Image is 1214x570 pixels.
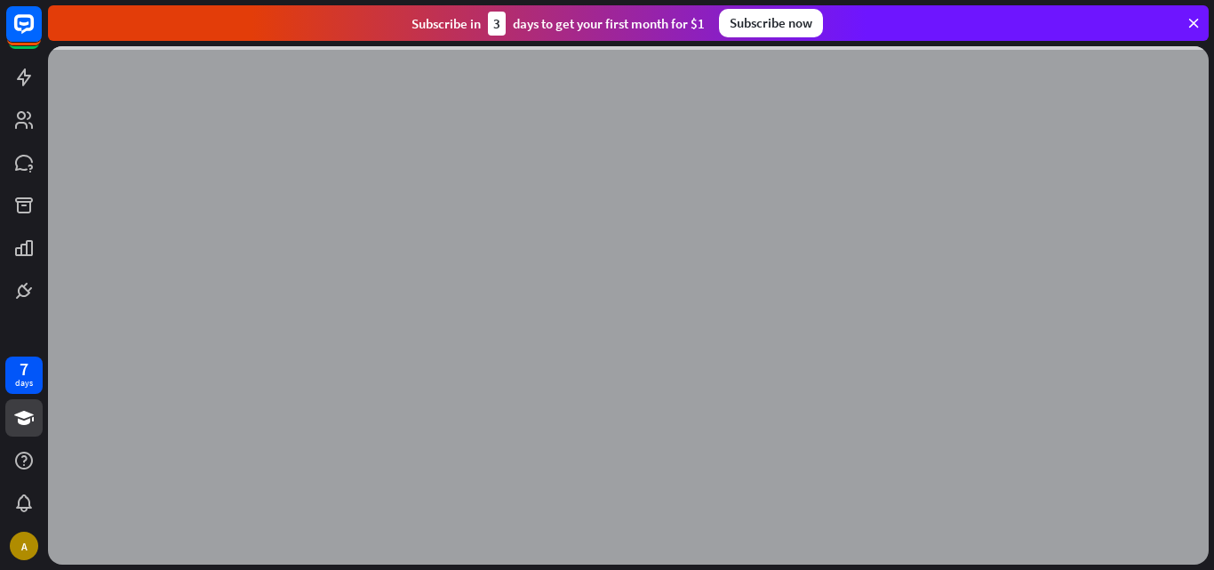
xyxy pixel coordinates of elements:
div: days [15,377,33,389]
div: 7 [20,361,28,377]
div: Subscribe now [719,9,823,37]
div: A [10,532,38,560]
a: 7 days [5,357,43,394]
div: Subscribe in days to get your first month for $1 [411,12,705,36]
div: 3 [488,12,506,36]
